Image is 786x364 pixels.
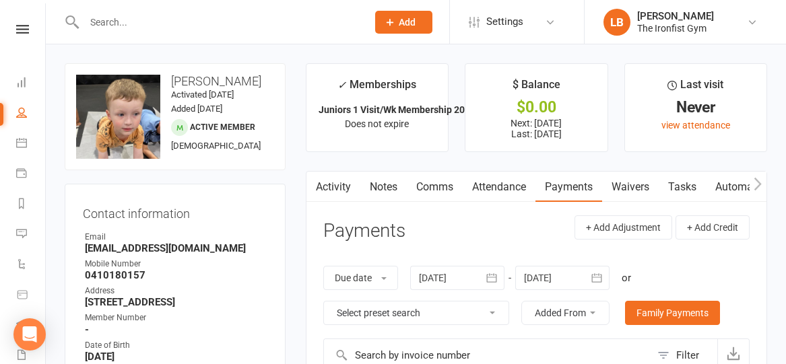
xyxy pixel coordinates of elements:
a: Activity [306,172,360,203]
div: or [622,270,631,286]
a: view attendance [661,120,730,131]
input: Search... [80,13,358,32]
a: Calendar [16,129,46,159]
h3: Payments [323,221,405,242]
div: Address [85,285,267,297]
span: Settings [486,7,523,37]
img: image1760165506.png [76,75,160,159]
div: Memberships [337,76,416,101]
a: Payments [535,172,602,203]
div: Filter [676,347,699,363]
button: Add [375,11,432,34]
span: Does not expire [345,118,409,129]
span: Active member [190,122,255,132]
button: Added From [521,301,610,325]
a: Reports [16,190,46,220]
a: Waivers [602,172,659,203]
strong: Juniors 1 Visit/Wk Membership 2025 [319,104,476,115]
strong: [DATE] [85,351,267,363]
strong: [EMAIL_ADDRESS][DOMAIN_NAME] [85,242,267,254]
h3: Contact information [83,202,267,221]
div: [PERSON_NAME] [637,10,714,22]
time: Activated [DATE] [171,89,234,100]
div: LB [603,9,630,36]
a: Product Sales [16,281,46,311]
div: The Ironfist Gym [637,22,714,34]
a: Notes [360,172,407,203]
i: ✓ [337,79,346,92]
a: Payments [16,159,46,190]
div: $0.00 [478,100,595,114]
div: Date of Birth [85,339,267,352]
span: [DEMOGRAPHIC_DATA] [171,141,261,151]
a: Family Payments [625,301,720,325]
div: Member Number [85,312,267,324]
div: Last visit [667,76,723,100]
a: Automations [706,172,786,203]
a: Dashboard [16,69,46,99]
time: Added [DATE] [171,104,222,114]
div: Never [637,100,754,114]
div: Email [85,231,267,244]
strong: 0410180157 [85,269,267,281]
div: Mobile Number [85,258,267,270]
div: Open Intercom Messenger [13,318,46,351]
button: + Add Credit [676,215,750,240]
a: People [16,99,46,129]
div: $ Balance [513,76,560,100]
h3: [PERSON_NAME] [76,75,274,88]
a: Comms [407,172,463,203]
span: Add [399,17,416,28]
a: Attendance [463,172,535,203]
button: Due date [323,266,398,290]
p: Next: [DATE] Last: [DATE] [478,118,595,139]
strong: - [85,324,267,336]
strong: [STREET_ADDRESS] [85,296,267,308]
button: + Add Adjustment [575,215,672,240]
a: Tasks [659,172,706,203]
